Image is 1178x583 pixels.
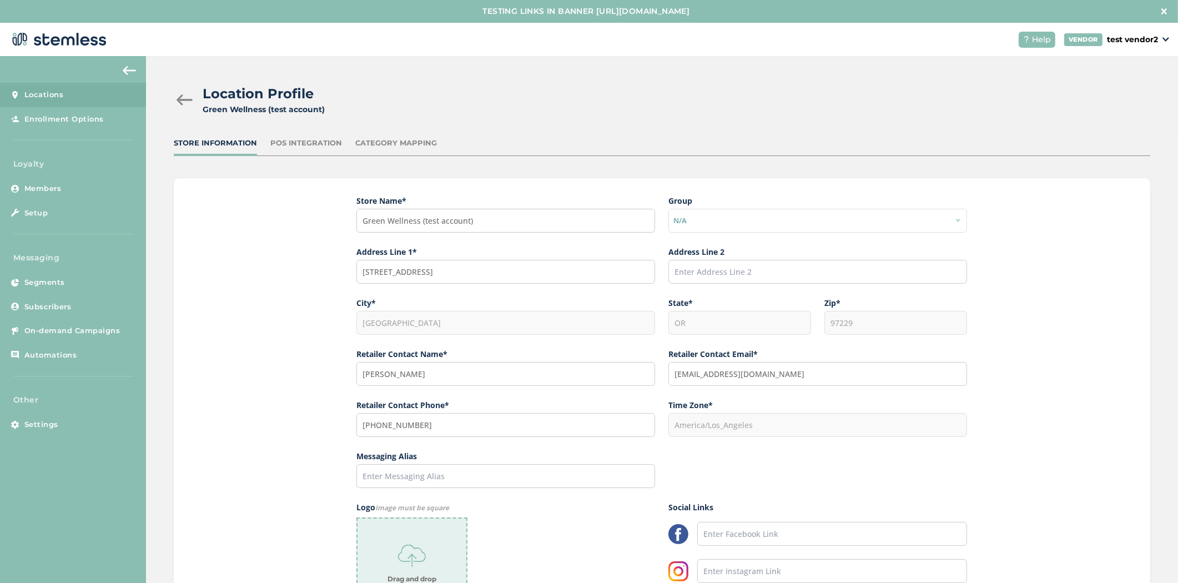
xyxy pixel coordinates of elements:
[356,195,655,207] label: Store Name
[9,28,107,51] img: logo-dark-0685b13c.svg
[398,542,426,570] img: icon-upload-85c7ce17.svg
[1161,8,1167,14] img: icon-close-white-1ed751a3.svg
[123,66,136,75] img: icon-arrow-back-accent-c549486e.svg
[668,348,967,360] label: Retailer Contact Email
[668,524,688,544] img: LzgAAAAASUVORK5CYII=
[24,114,104,125] span: Enrollment Options
[356,399,655,411] label: Retailer Contact Phone*
[1032,34,1051,46] span: Help
[24,89,64,100] span: Locations
[668,195,967,207] label: Group
[1122,530,1178,583] iframe: Chat Widget
[24,277,65,288] span: Segments
[174,138,257,149] div: Store Information
[356,348,655,360] label: Retailer Contact Name
[356,246,655,258] label: Address Line 1*
[697,559,967,583] input: Enter Instagram Link
[668,561,688,581] img: 8YMpSc0wJVRgAAAABJRU5ErkJggg==
[203,104,325,115] div: Green Wellness (test account)
[668,260,967,284] input: Enter Address Line 2
[356,260,655,284] input: Start typing
[356,413,655,437] input: (XXX) XXX-XXXX
[356,501,655,513] label: Logo
[24,325,120,336] span: On-demand Campaigns
[356,297,655,309] label: City
[1064,33,1103,46] div: VENDOR
[668,297,811,309] label: State
[24,183,62,194] span: Members
[24,419,58,430] span: Settings
[11,6,1161,17] label: TESTING LINKS IN BANNER [URL][DOMAIN_NAME]
[824,297,967,309] label: Zip
[668,399,967,411] label: Time Zone
[1162,37,1169,42] img: icon_down-arrow-small-66adaf34.svg
[356,209,655,233] input: Enter Store Name
[270,138,342,149] div: POS Integration
[375,503,449,512] span: Image must be square
[1107,34,1158,46] p: test vendor2
[355,138,437,149] div: Category Mapping
[668,362,967,386] input: Enter Contact Email
[24,301,72,313] span: Subscribers
[1023,36,1030,43] img: icon-help-white-03924b79.svg
[668,246,967,258] label: Address Line 2
[24,350,77,361] span: Automations
[356,362,655,386] input: Enter Contact Name
[356,464,655,488] input: Enter Messaging Alias
[203,84,314,104] h2: Location Profile
[356,450,655,462] label: Messaging Alias
[668,501,967,513] label: Social Links
[697,522,967,546] input: Enter Facebook Link
[24,208,48,219] span: Setup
